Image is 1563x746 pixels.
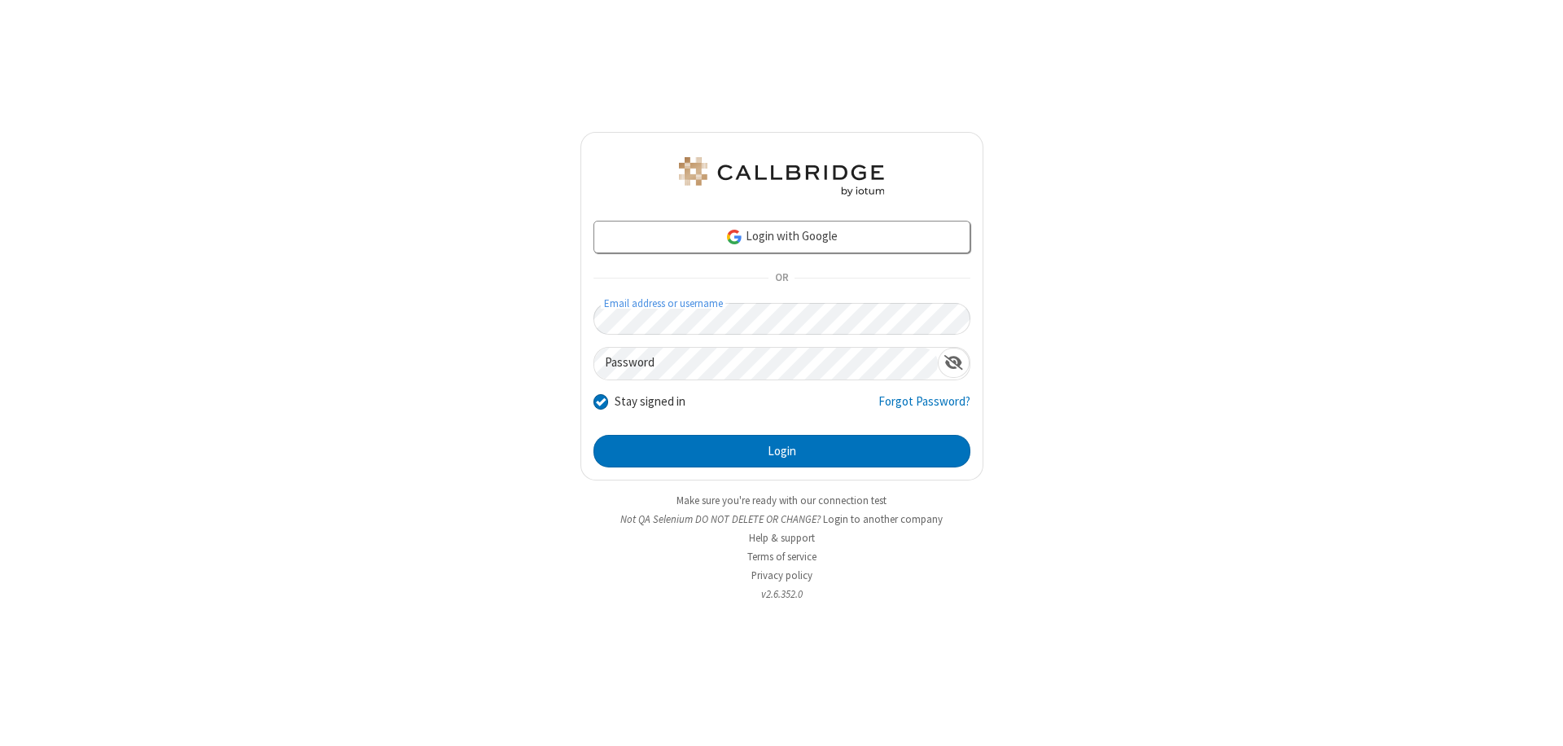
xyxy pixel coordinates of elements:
a: Login with Google [593,221,970,253]
span: OR [768,267,795,290]
img: google-icon.png [725,228,743,246]
a: Help & support [749,531,815,545]
a: Make sure you're ready with our connection test [676,494,887,507]
input: Password [594,348,938,380]
a: Forgot Password? [878,393,970,423]
div: Show password [938,348,970,378]
img: QA Selenium DO NOT DELETE OR CHANGE [676,157,887,196]
input: Email address or username [593,303,970,335]
a: Privacy policy [751,568,812,582]
label: Stay signed in [615,393,685,411]
li: v2.6.352.0 [580,586,983,602]
a: Terms of service [747,550,817,564]
iframe: Chat [1522,704,1551,735]
li: Not QA Selenium DO NOT DELETE OR CHANGE? [580,511,983,527]
button: Login [593,435,970,467]
button: Login to another company [823,511,943,527]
